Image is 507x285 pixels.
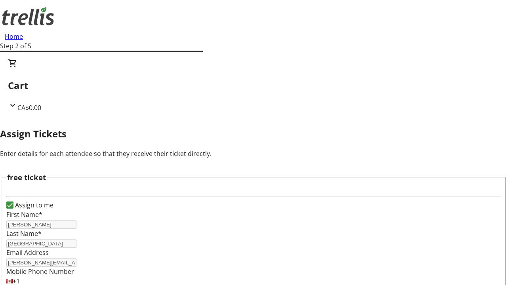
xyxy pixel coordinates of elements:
[8,59,499,112] div: CartCA$0.00
[8,78,499,93] h2: Cart
[13,200,53,210] label: Assign to me
[6,267,74,276] label: Mobile Phone Number
[17,103,41,112] span: CA$0.00
[7,172,46,183] h3: free ticket
[6,248,49,257] label: Email Address
[6,229,42,238] label: Last Name*
[6,210,42,219] label: First Name*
